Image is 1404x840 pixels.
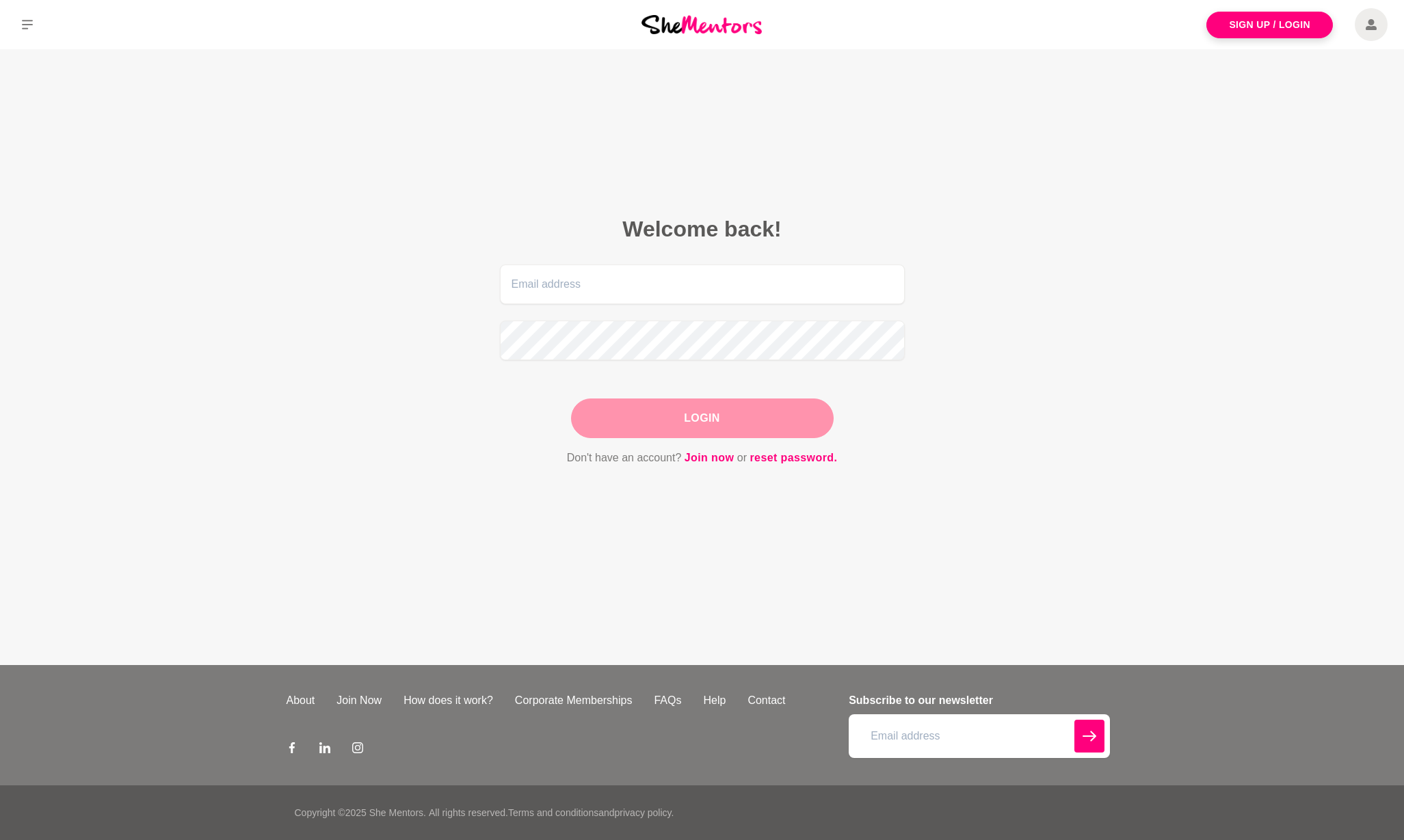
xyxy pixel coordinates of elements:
a: Corporate Memberships [504,692,644,709]
h2: Welcome back! [500,215,905,243]
a: Sign Up / Login [1206,12,1333,38]
h4: Subscribe to our newsletter [849,692,1109,709]
a: Join now [685,449,734,467]
a: How does it work? [393,692,504,709]
a: Join Now [326,692,393,709]
p: Don't have an account? or [500,449,905,467]
img: She Mentors Logo [641,15,762,33]
a: privacy policy [615,807,672,818]
a: LinkedIn [319,742,330,758]
a: Contact [737,692,796,709]
a: Facebook [287,742,297,758]
a: Terms and conditions [508,807,598,818]
a: About [276,692,326,709]
p: Copyright © 2025 She Mentors . [295,806,426,820]
a: FAQs [643,692,692,709]
a: reset password. [750,449,837,467]
p: All rights reserved. and . [429,806,674,820]
input: Email address [500,265,905,304]
a: Help [692,692,737,709]
a: Instagram [352,742,363,758]
input: Email address [849,714,1109,758]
